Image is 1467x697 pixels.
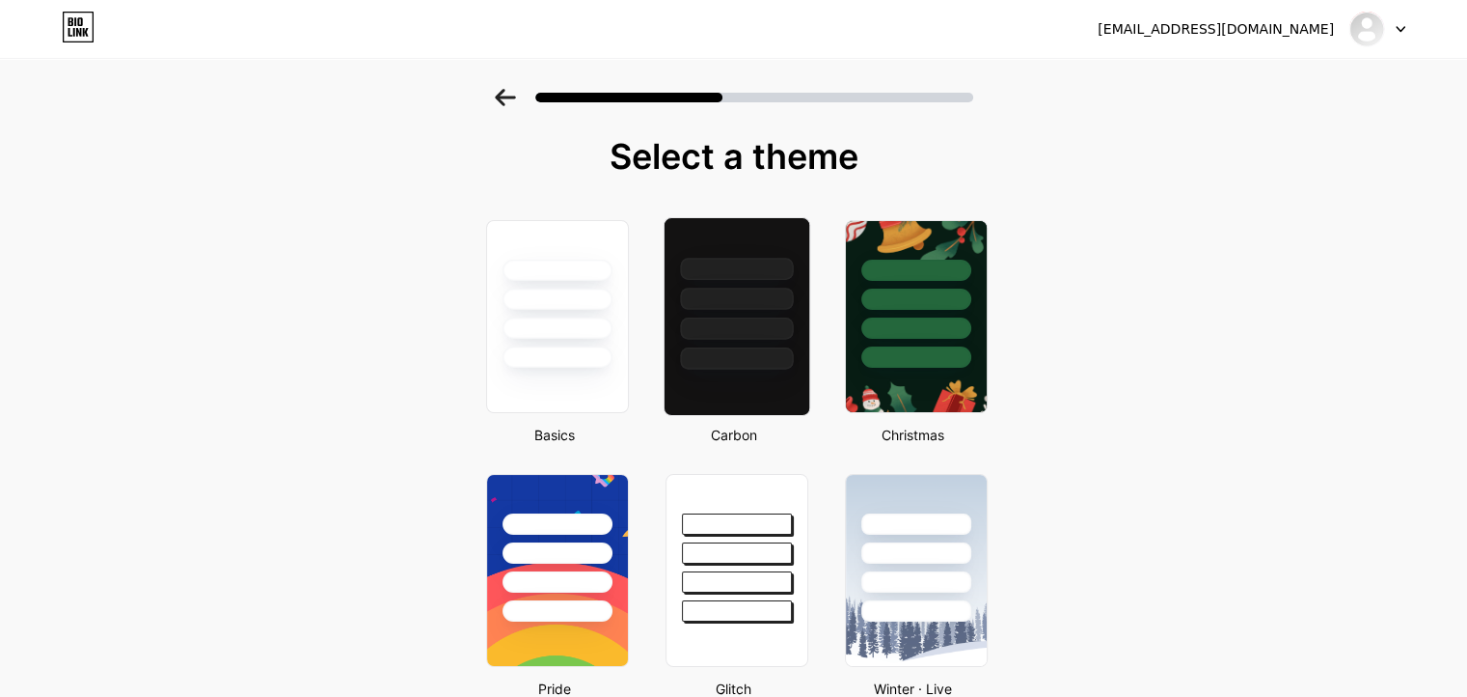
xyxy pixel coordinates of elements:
div: Basics [480,425,629,445]
div: Christmas [839,425,988,445]
div: [EMAIL_ADDRESS][DOMAIN_NAME] [1098,19,1334,40]
div: Select a theme [478,137,990,176]
div: Carbon [660,425,808,445]
img: hotter [1348,11,1385,47]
